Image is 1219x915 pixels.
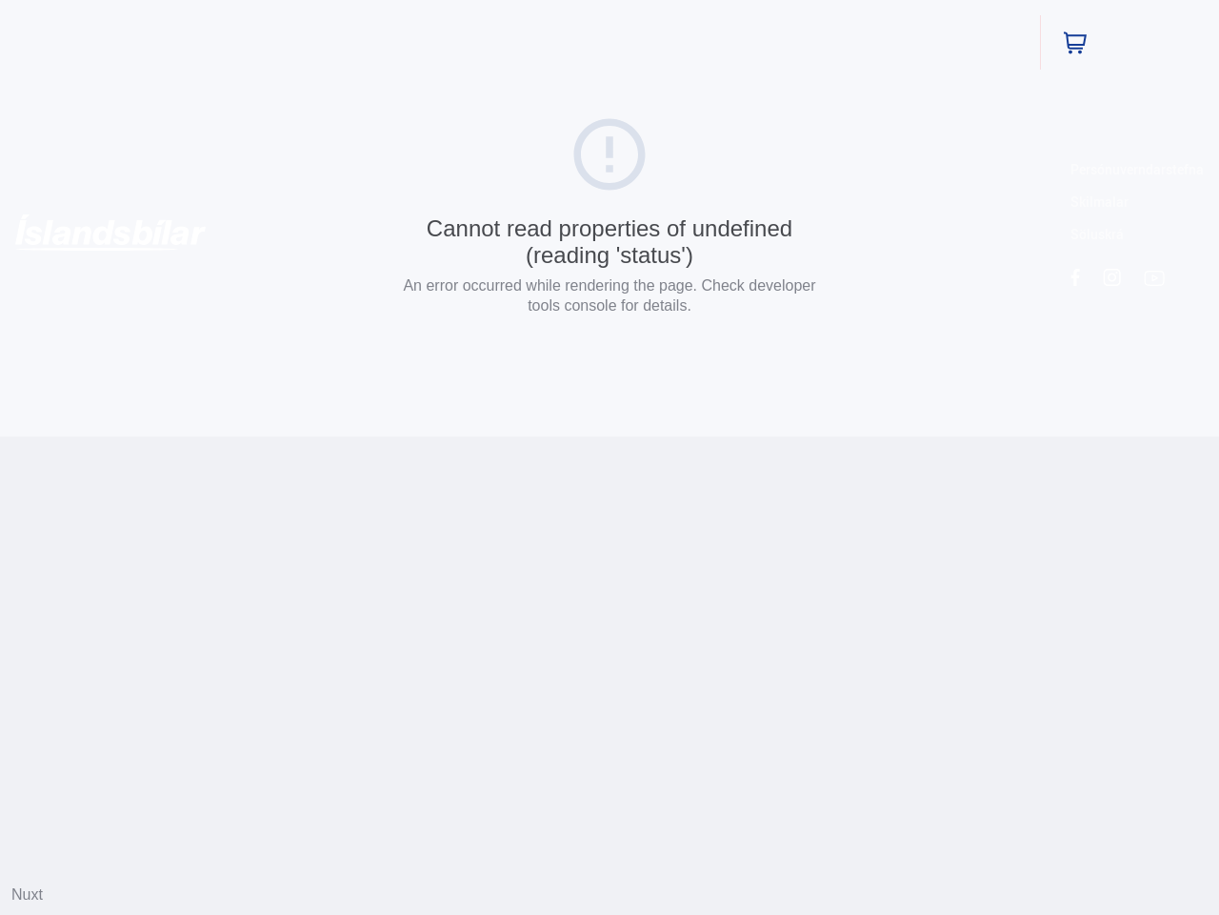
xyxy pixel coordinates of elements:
[395,215,824,268] div: Cannot read properties of undefined (reading 'status')
[1070,225,1124,243] a: Söluskrá
[1070,193,1129,211] a: Skilmalar
[11,886,43,903] a: Nuxt
[1070,160,1204,178] a: Persónuverndarstefna
[15,8,72,65] button: Opna LiveChat spjallviðmót
[395,275,824,315] p: An error occurred while rendering the page. Check developer tools console for details.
